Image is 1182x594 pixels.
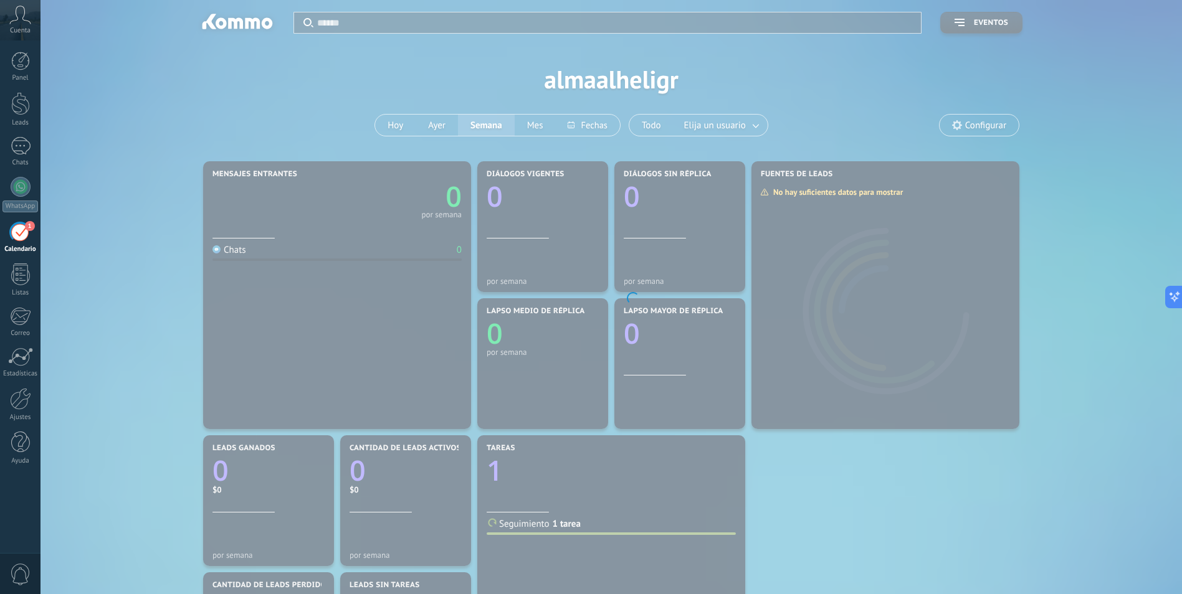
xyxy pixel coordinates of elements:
[2,413,39,422] div: Ajustes
[2,119,39,127] div: Leads
[2,329,39,337] div: Correo
[10,27,31,35] span: Cuenta
[25,221,35,231] span: 1
[2,159,39,167] div: Chats
[2,245,39,253] div: Calendario
[2,74,39,82] div: Panel
[2,289,39,297] div: Listas
[2,200,38,212] div: WhatsApp
[2,457,39,465] div: Ayuda
[2,370,39,378] div: Estadísticas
